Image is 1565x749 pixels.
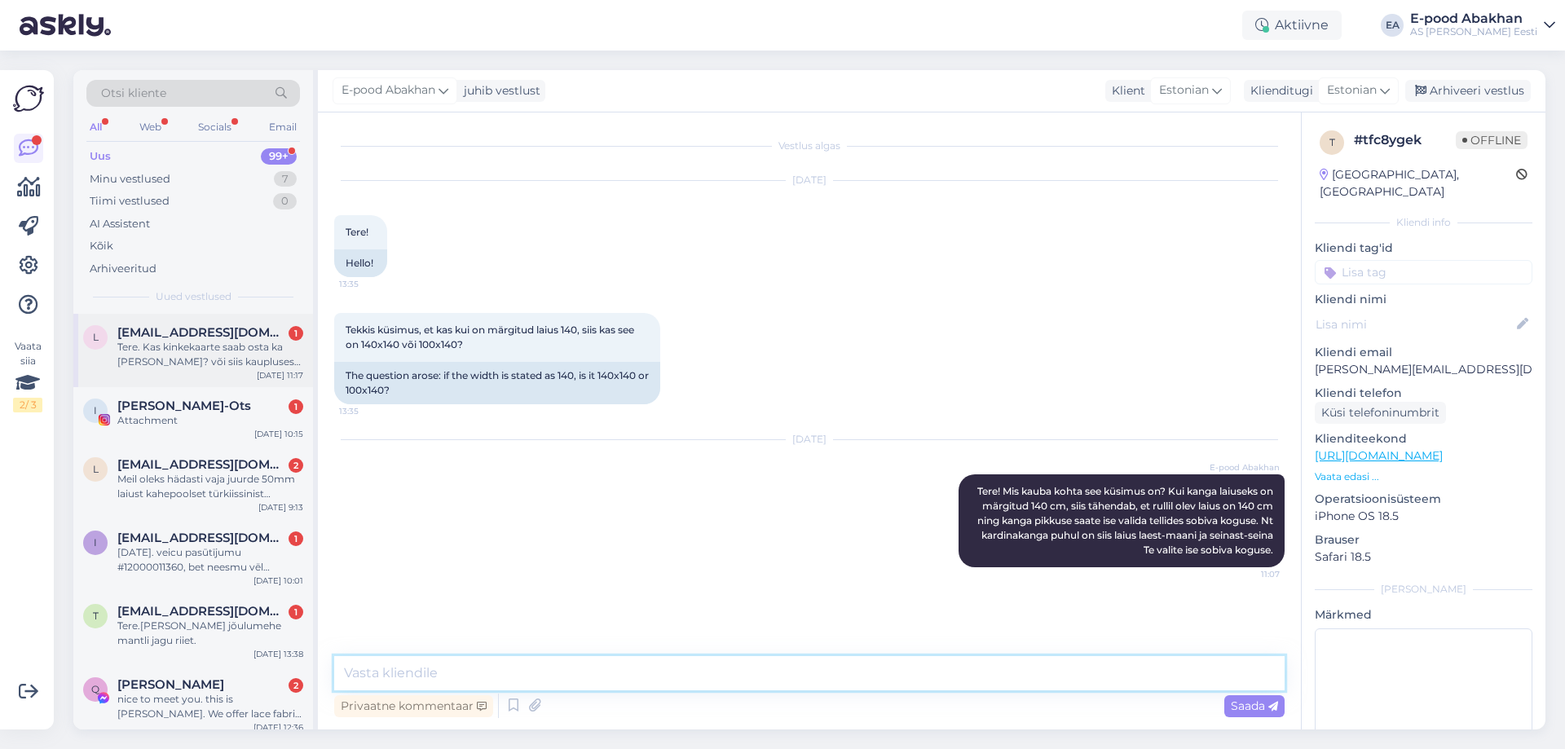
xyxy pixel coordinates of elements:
div: Hello! [334,249,387,277]
div: AS [PERSON_NAME] Eesti [1410,25,1537,38]
span: Saada [1231,698,1278,713]
div: Privaatne kommentaar [334,695,493,717]
div: Tere.[PERSON_NAME] jõulumehe mantli jagu riiet. [117,619,303,648]
div: Email [266,117,300,138]
div: 1 [289,326,303,341]
div: [DATE] [334,173,1285,187]
p: Kliendi email [1315,344,1532,361]
div: AI Assistent [90,216,150,232]
span: i [94,536,97,549]
span: 13:35 [339,405,400,417]
div: # tfc8ygek [1354,130,1456,150]
div: [DATE] 12:36 [253,721,303,734]
div: 99+ [261,148,297,165]
div: Aktiivne [1242,11,1342,40]
span: E-pood Abakhan [342,82,435,99]
div: Attachment [117,413,303,428]
div: Kõik [90,238,113,254]
div: [DATE] 10:01 [253,575,303,587]
span: Estonian [1327,82,1377,99]
span: t [93,610,99,622]
p: Märkmed [1315,606,1532,623]
p: Vaata edasi ... [1315,469,1532,484]
span: Tere! [346,226,368,238]
span: Offline [1456,131,1528,149]
div: [DATE] 11:17 [257,369,303,381]
span: Q [91,683,99,695]
input: Lisa nimi [1316,315,1514,333]
p: Klienditeekond [1315,430,1532,447]
div: Minu vestlused [90,171,170,187]
div: [PERSON_NAME] [1315,582,1532,597]
a: [URL][DOMAIN_NAME] [1315,448,1443,463]
div: Vaata siia [13,339,42,412]
span: lempriina@gmail.com [117,325,287,340]
div: Kliendi info [1315,215,1532,230]
div: Uus [90,148,111,165]
div: [DATE]. veicu pasūtījumu #12000011360, bet neesmu vēl saņēmusi. [117,545,303,575]
div: The question arose: if the width is stated as 140, is it 140x140 or 100x140? [334,362,660,404]
div: Web [136,117,165,138]
p: Kliendi tag'id [1315,240,1532,257]
p: [PERSON_NAME][EMAIL_ADDRESS][DOMAIN_NAME] [1315,361,1532,378]
img: Askly Logo [13,83,44,114]
div: 0 [273,193,297,209]
div: Arhiveeri vestlus [1405,80,1531,102]
div: EA [1381,14,1404,37]
div: Arhiveeritud [90,261,156,277]
div: 1 [289,399,303,414]
p: Safari 18.5 [1315,549,1532,566]
p: Brauser [1315,531,1532,549]
span: 11:07 [1219,568,1280,580]
div: Küsi telefoninumbrit [1315,402,1446,424]
span: Estonian [1159,82,1209,99]
div: [DATE] 13:38 [253,648,303,660]
div: Tiimi vestlused [90,193,170,209]
div: Socials [195,117,235,138]
div: All [86,117,105,138]
div: 1 [289,531,303,546]
div: Vestlus algas [334,139,1285,153]
span: Qin Yang [117,677,224,692]
span: l [93,331,99,343]
span: 13:35 [339,278,400,290]
div: [DATE] 9:13 [258,501,303,513]
div: 2 / 3 [13,398,42,412]
span: Irjana Viitkin-Ots [117,399,251,413]
span: liinaviirsalu@gmail.com [117,457,287,472]
span: I [94,404,97,416]
div: Meil oleks hädasti vaja juurde 50mm laiust kahepoolset türkiissinist atlasspaela. Lindirulli peal... [117,472,303,501]
div: 1 [289,605,303,619]
div: juhib vestlust [457,82,540,99]
div: [DATE] [334,432,1285,447]
div: 2 [289,458,303,473]
div: nice to meet you. this is [PERSON_NAME]. We offer lace fabric ,lace trim, mesh . are you interested? [117,692,303,721]
div: 2 [289,678,303,693]
span: taavi@dagoplast.ee [117,604,287,619]
a: E-pood AbakhanAS [PERSON_NAME] Eesti [1410,12,1555,38]
div: Klient [1105,82,1145,99]
span: Otsi kliente [101,85,166,102]
p: Kliendi nimi [1315,291,1532,308]
div: Klienditugi [1244,82,1313,99]
div: E-pood Abakhan [1410,12,1537,25]
input: Lisa tag [1315,260,1532,284]
div: [DATE] 10:15 [254,428,303,440]
div: Tere. Kas kinkekaarte saab osta ka [PERSON_NAME]? või siis kaupluses kohapealt? [117,340,303,369]
div: [GEOGRAPHIC_DATA], [GEOGRAPHIC_DATA] [1320,166,1516,200]
span: l [93,463,99,475]
p: iPhone OS 18.5 [1315,508,1532,525]
div: 7 [274,171,297,187]
span: Tekkis küsimus, et kas kui on märgitud laius 140, siis kas see on 140x140 või 100x140? [346,324,637,350]
span: t [1329,136,1335,148]
p: Kliendi telefon [1315,385,1532,402]
span: Tere! Mis kauba kohta see küsimus on? Kui kanga laiuseks on märgitud 140 cm, siis tähendab, et ru... [977,485,1276,556]
span: E-pood Abakhan [1210,461,1280,474]
span: i_rence@inbox.lv [117,531,287,545]
p: Operatsioonisüsteem [1315,491,1532,508]
span: Uued vestlused [156,289,231,304]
